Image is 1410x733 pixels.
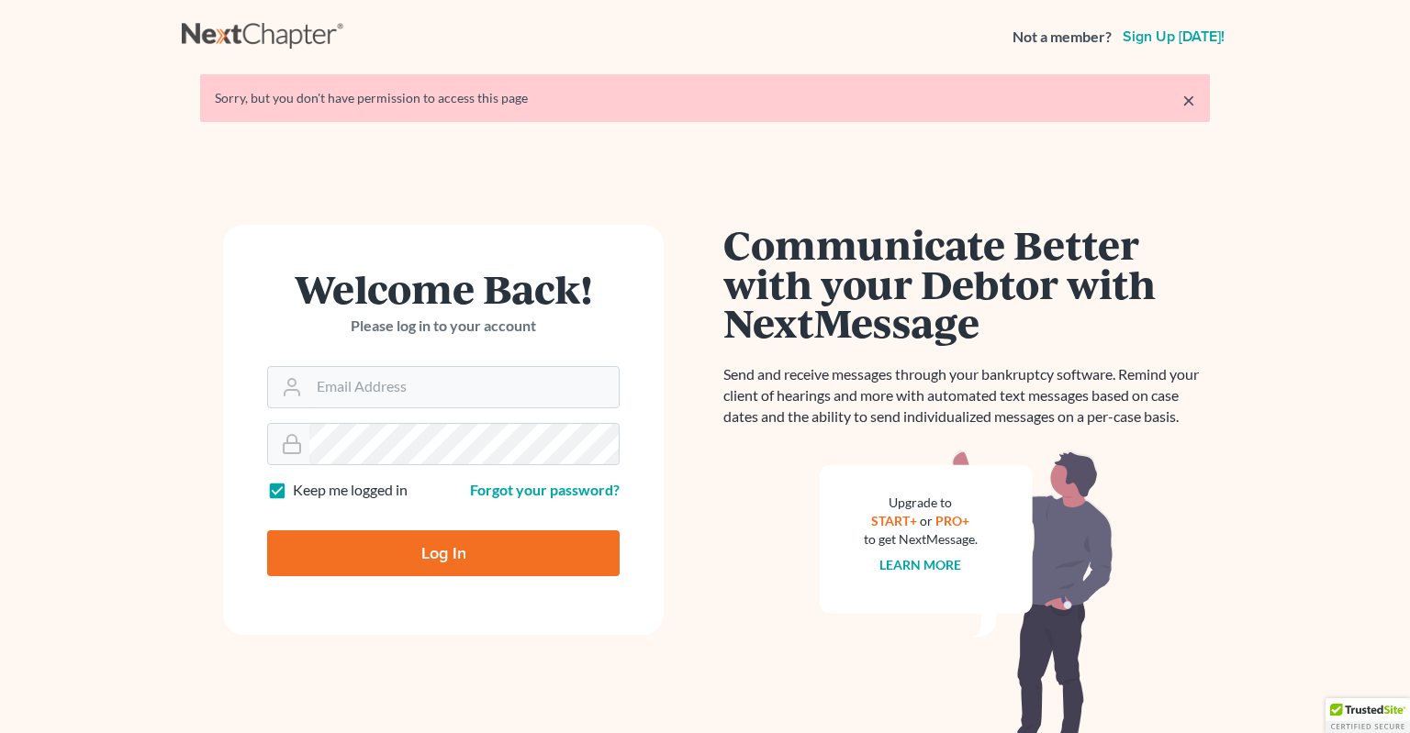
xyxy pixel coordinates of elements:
[1326,698,1410,733] div: TrustedSite Certified
[723,364,1210,428] p: Send and receive messages through your bankruptcy software. Remind your client of hearings and mo...
[1119,29,1228,44] a: Sign up [DATE]!
[936,513,970,528] a: PRO+
[872,513,918,528] a: START+
[864,530,978,549] div: to get NextMessage.
[880,557,962,572] a: Learn more
[293,480,408,501] label: Keep me logged in
[215,89,1195,107] div: Sorry, but you don't have permission to access this page
[267,316,620,337] p: Please log in to your account
[864,494,978,512] div: Upgrade to
[921,513,934,528] span: or
[1182,89,1195,111] a: ×
[267,269,620,308] h1: Welcome Back!
[1013,27,1112,48] strong: Not a member?
[267,530,620,576] input: Log In
[723,225,1210,342] h1: Communicate Better with your Debtor with NextMessage
[309,367,619,407] input: Email Address
[470,481,620,498] a: Forgot your password?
